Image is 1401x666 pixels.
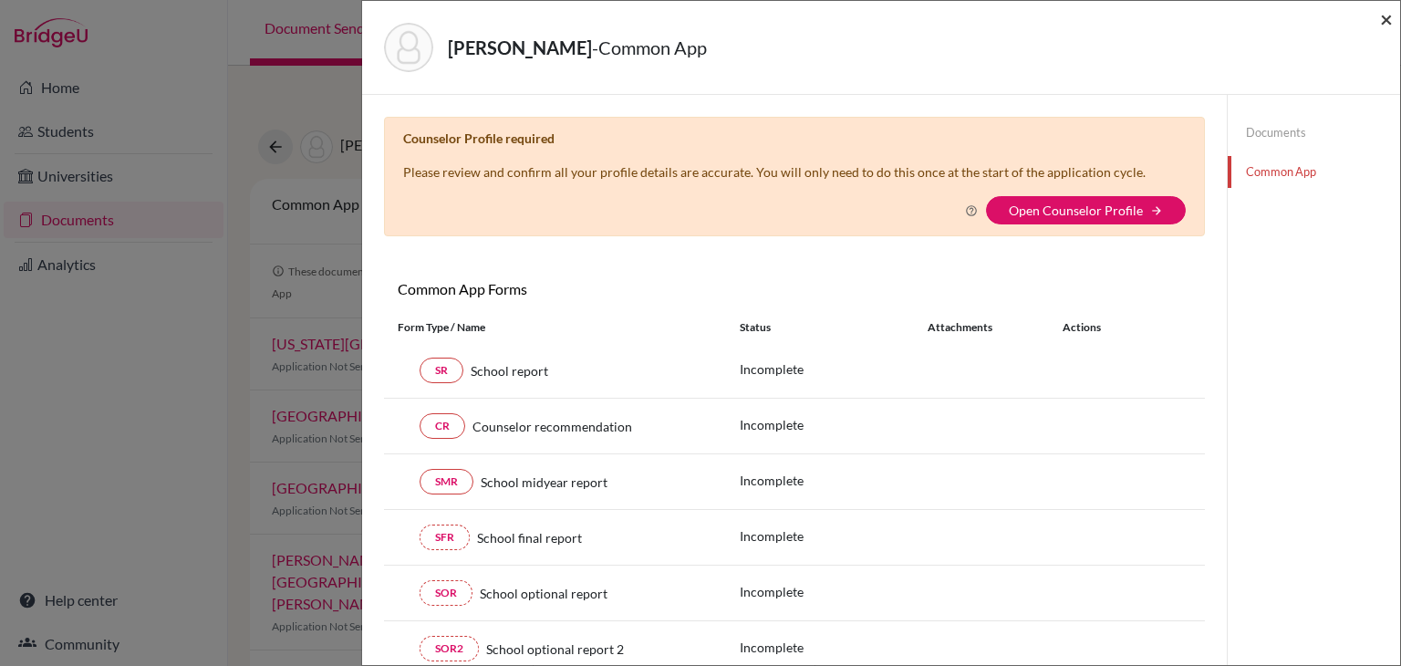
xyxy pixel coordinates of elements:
[403,162,1146,182] p: Please review and confirm all your profile details are accurate. You will only need to do this on...
[1041,319,1154,336] div: Actions
[420,358,463,383] a: SR
[740,526,928,546] p: Incomplete
[471,361,548,380] span: School report
[1380,8,1393,30] button: Close
[420,636,479,661] a: SOR2
[403,130,555,146] b: Counselor Profile required
[420,413,465,439] a: CR
[448,36,592,58] strong: [PERSON_NAME]
[740,582,928,601] p: Incomplete
[477,528,582,547] span: School final report
[740,415,928,434] p: Incomplete
[1380,5,1393,32] span: ×
[1228,156,1400,188] a: Common App
[740,471,928,490] p: Incomplete
[420,580,472,606] a: SOR
[384,319,726,336] div: Form Type / Name
[592,36,707,58] span: - Common App
[1009,203,1143,218] a: Open Counselor Profile
[1228,117,1400,149] a: Documents
[480,584,607,603] span: School optional report
[486,640,624,659] span: School optional report 2
[384,280,794,297] h6: Common App Forms
[420,469,473,494] a: SMR
[481,473,607,492] span: School midyear report
[740,359,928,379] p: Incomplete
[420,525,470,550] a: SFR
[1150,204,1163,217] i: arrow_forward
[986,196,1186,224] button: Open Counselor Profilearrow_forward
[928,319,1041,336] div: Attachments
[740,319,928,336] div: Status
[740,638,928,657] p: Incomplete
[472,417,632,436] span: Counselor recommendation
